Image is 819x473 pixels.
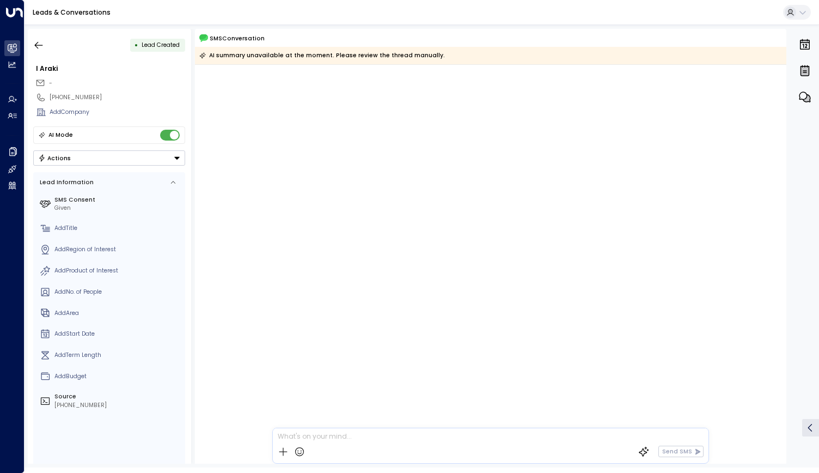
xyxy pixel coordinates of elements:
[142,41,180,49] span: Lead Created
[37,178,94,187] div: Lead Information
[36,64,185,74] div: I Araki
[54,372,182,381] div: AddBudget
[33,8,111,17] a: Leads & Conversations
[33,150,185,166] button: Actions
[54,401,182,410] div: [PHONE_NUMBER]
[54,266,182,275] div: AddProduct of Interest
[48,130,73,141] div: AI Mode
[33,150,185,166] div: Button group with a nested menu
[135,38,138,52] div: •
[54,351,182,360] div: AddTerm Length
[50,93,185,102] div: [PHONE_NUMBER]
[49,79,52,87] span: -
[199,50,445,61] div: AI summary unavailable at the moment. Please review the thread manually.
[54,245,182,254] div: AddRegion of Interest
[54,309,182,318] div: AddArea
[54,196,182,204] label: SMS Consent
[54,330,182,338] div: AddStart Date
[50,108,185,117] div: AddCompany
[38,154,71,162] div: Actions
[54,204,182,213] div: Given
[54,288,182,296] div: AddNo. of People
[210,34,265,43] span: SMS Conversation
[54,224,182,233] div: AddTitle
[54,392,182,401] label: Source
